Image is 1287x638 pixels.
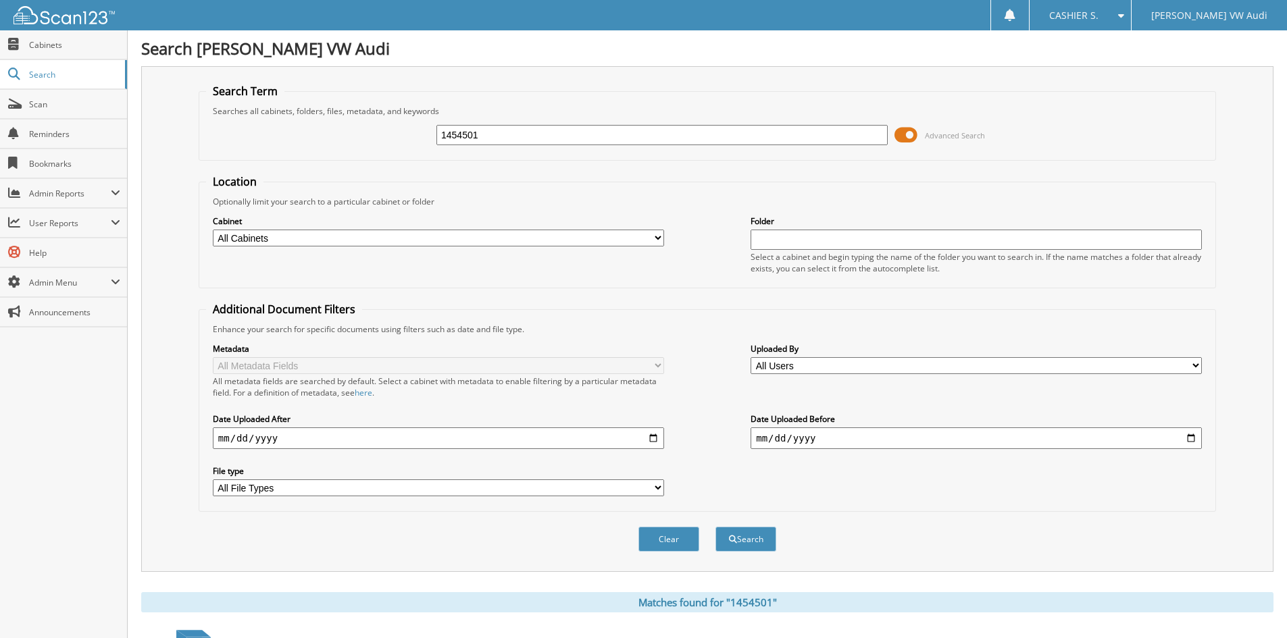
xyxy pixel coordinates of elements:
[925,130,985,140] span: Advanced Search
[206,323,1209,335] div: Enhance your search for specific documents using filters such as date and file type.
[1151,11,1267,20] span: [PERSON_NAME] VW Audi
[751,343,1202,354] label: Uploaded By
[1049,11,1099,20] span: CASHIER S.
[751,413,1202,425] label: Date Uploaded Before
[29,158,120,169] span: Bookmarks
[213,427,664,449] input: start
[638,527,699,552] button: Clear
[213,465,664,477] label: File type
[206,84,284,99] legend: Search Term
[29,307,120,318] span: Announcements
[751,427,1202,449] input: end
[206,105,1209,117] div: Searches all cabinets, folders, files, metadata, and keywords
[206,196,1209,207] div: Optionally limit your search to a particular cabinet or folder
[751,215,1202,227] label: Folder
[29,217,111,229] span: User Reports
[29,69,118,80] span: Search
[29,188,111,199] span: Admin Reports
[14,6,115,24] img: scan123-logo-white.svg
[213,413,664,425] label: Date Uploaded After
[29,99,120,110] span: Scan
[206,174,263,189] legend: Location
[213,375,664,398] div: All metadata fields are searched by default. Select a cabinet with metadata to enable filtering b...
[29,128,120,140] span: Reminders
[29,39,120,51] span: Cabinets
[29,277,111,288] span: Admin Menu
[29,247,120,259] span: Help
[213,215,664,227] label: Cabinet
[751,251,1202,274] div: Select a cabinet and begin typing the name of the folder you want to search in. If the name match...
[355,387,372,398] a: here
[206,302,362,317] legend: Additional Document Filters
[715,527,776,552] button: Search
[141,592,1273,612] div: Matches found for "1454501"
[213,343,664,354] label: Metadata
[141,37,1273,59] h1: Search [PERSON_NAME] VW Audi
